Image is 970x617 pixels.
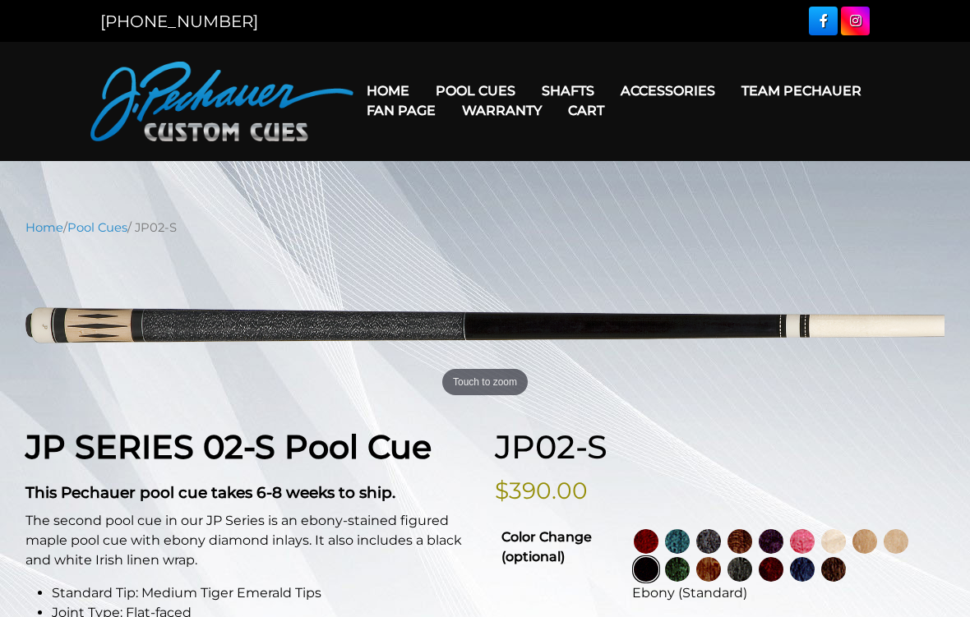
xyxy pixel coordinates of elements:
[353,70,423,112] a: Home
[67,220,127,235] a: Pool Cues
[852,529,877,554] img: Natural
[25,511,475,570] p: The second pool cue in our JP Series is an ebony-stained figured maple pool cue with ebony diamon...
[100,12,258,31] a: [PHONE_NUMBER]
[632,583,938,603] div: Ebony (Standard)
[449,90,555,131] a: Warranty
[495,428,945,467] h1: JP02-S
[696,529,721,554] img: Smoke
[634,557,658,582] img: Ebony
[665,529,690,554] img: Turquoise
[884,529,908,554] img: Light Natural
[25,249,945,402] a: Touch to zoom
[353,90,449,131] a: Fan Page
[728,70,875,112] a: Team Pechauer
[790,529,815,554] img: Pink
[25,219,945,237] nav: Breadcrumb
[634,529,658,554] img: Wine
[696,557,721,582] img: Chestnut
[501,529,592,564] strong: Color Change (optional)
[790,557,815,582] img: Blue
[607,70,728,112] a: Accessories
[90,62,353,141] img: Pechauer Custom Cues
[821,529,846,554] img: No Stain
[727,557,752,582] img: Carbon
[555,90,617,131] a: Cart
[821,557,846,582] img: Black Palm
[665,557,690,582] img: Green
[759,557,783,582] img: Burgundy
[25,427,432,467] strong: JP SERIES 02-S Pool Cue
[423,70,529,112] a: Pool Cues
[25,220,63,235] a: Home
[52,583,475,603] li: Standard Tip: Medium Tiger Emerald Tips
[759,529,783,554] img: Purple
[495,477,588,504] bdi: $390.00
[727,529,752,554] img: Rose
[25,483,395,502] strong: This Pechauer pool cue takes 6-8 weeks to ship.
[529,70,607,112] a: Shafts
